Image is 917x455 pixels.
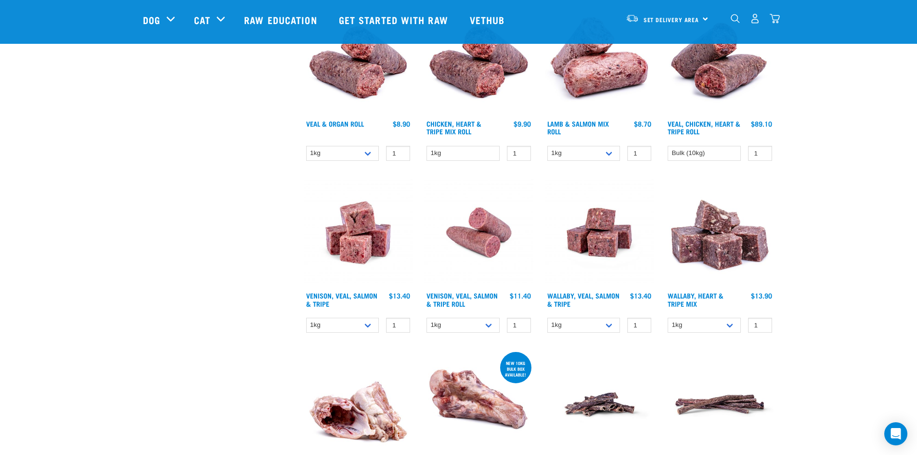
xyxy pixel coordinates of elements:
input: 1 [748,146,772,161]
img: Venison Veal Salmon Tripe 1651 [424,178,533,287]
div: new 10kg bulk box available! [500,356,531,382]
img: 1261 Lamb Salmon Roll 01 [545,6,654,116]
a: Venison, Veal, Salmon & Tripe Roll [426,294,498,305]
img: Chicken Heart Tripe Roll 01 [424,6,533,116]
a: Wallaby, Veal, Salmon & Tripe [547,294,620,305]
img: Venison Veal Salmon Tripe 1621 [304,178,413,287]
div: $8.90 [393,120,410,128]
div: $9.90 [514,120,531,128]
div: $11.40 [510,292,531,299]
a: Venison, Veal, Salmon & Tripe [306,294,377,305]
img: 1174 Wallaby Heart Tripe Mix 01 [665,178,775,287]
a: Veal, Chicken, Heart & Tripe Roll [668,122,740,133]
img: 1263 Chicken Organ Roll 02 [665,6,775,116]
input: 1 [627,146,651,161]
img: home-icon-1@2x.png [731,14,740,23]
a: Lamb & Salmon Mix Roll [547,122,609,133]
img: van-moving.png [626,14,639,23]
img: user.png [750,13,760,24]
input: 1 [507,318,531,333]
a: Chicken, Heart & Tripe Mix Roll [426,122,481,133]
a: Veal & Organ Roll [306,122,364,125]
a: Vethub [460,0,517,39]
div: $8.70 [634,120,651,128]
input: 1 [627,318,651,333]
a: Get started with Raw [329,0,460,39]
a: Raw Education [234,0,329,39]
div: $13.40 [630,292,651,299]
a: Wallaby, Heart & Tripe Mix [668,294,723,305]
div: $13.40 [389,292,410,299]
span: Set Delivery Area [644,18,699,21]
div: $13.90 [751,292,772,299]
div: $89.10 [751,120,772,128]
div: Open Intercom Messenger [884,422,907,445]
a: Dog [143,13,160,27]
img: Veal Organ Mix Roll 01 [304,6,413,116]
img: Wallaby Veal Salmon Tripe 1642 [545,178,654,287]
a: Cat [194,13,210,27]
input: 1 [386,318,410,333]
input: 1 [748,318,772,333]
input: 1 [386,146,410,161]
input: 1 [507,146,531,161]
img: home-icon@2x.png [770,13,780,24]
